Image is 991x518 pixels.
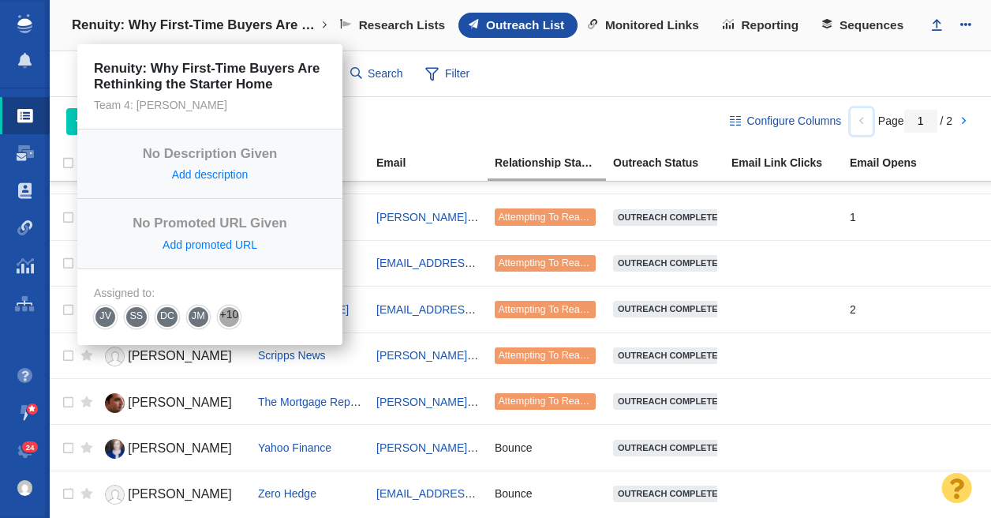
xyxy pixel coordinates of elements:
[712,13,812,38] a: Reporting
[100,343,244,370] a: [PERSON_NAME]
[850,157,967,168] div: Email Opens
[90,302,122,332] span: JV
[258,349,326,362] a: Scripps News
[498,212,626,223] span: Attempting To Reach (2 tries)
[878,114,952,127] span: Page / 2
[94,98,326,112] div: Team 4: [PERSON_NAME]
[731,157,848,168] div: Email Link Clicks
[66,55,191,92] div: Websites
[120,302,153,332] span: SS
[840,18,903,32] span: Sequences
[128,487,232,501] span: [PERSON_NAME]
[94,286,326,300] div: Assigned to:
[495,486,532,501] span: Bounce
[613,157,730,168] div: Outreach Status
[416,59,479,89] span: Filter
[17,480,33,496] img: 61f477734bf3dd72b3fb3a7a83fcc915
[330,13,458,38] a: Research Lists
[376,157,493,168] div: Email
[850,292,954,326] div: 2
[376,441,654,454] a: [PERSON_NAME][EMAIL_ADDRESS][DOMAIN_NAME]
[605,18,699,32] span: Monitored Links
[486,18,564,32] span: Outreach List
[100,435,244,463] a: [PERSON_NAME]
[578,13,712,38] a: Monitored Links
[498,257,626,268] span: Attempting To Reach (2 tries)
[495,157,611,168] div: Relationship Stage
[128,349,232,362] span: [PERSON_NAME]
[498,304,626,315] span: Attempting To Reach (2 tries)
[488,378,606,424] td: Attempting To Reach (2 tries)
[488,240,606,286] td: Attempting To Reach (2 tries)
[488,287,606,332] td: Attempting To Reach (2 tries)
[721,108,851,135] button: Configure Columns
[742,18,799,32] span: Reporting
[488,332,606,378] td: Attempting To Reach (2 tries)
[94,216,326,231] h4: No Promoted URL Given
[218,306,241,328] span: +10
[258,487,316,500] a: Zero Hedge
[731,157,848,171] a: Email Link Clicks
[72,17,320,33] h4: Renuity: Why First-Time Buyers Are Rethinking the Starter Home
[376,211,746,223] a: [PERSON_NAME][EMAIL_ADDRESS][PERSON_NAME][DOMAIN_NAME]
[128,396,232,409] span: [PERSON_NAME]
[17,14,32,33] img: buzzstream_logo_iconsimple.png
[613,157,730,171] a: Outreach Status
[163,238,257,251] a: Add promoted URL
[344,60,410,88] input: Search
[150,302,184,332] span: DC
[359,18,446,32] span: Research Lists
[498,396,626,407] span: Attempting To Reach (2 tries)
[22,441,39,453] span: 24
[488,471,606,516] td: Bounce
[100,481,244,509] a: [PERSON_NAME]
[376,257,563,269] a: [EMAIL_ADDRESS][DOMAIN_NAME]
[488,194,606,240] td: Attempting To Reach (2 tries)
[258,441,331,454] a: Yahoo Finance
[812,13,917,38] a: Sequences
[495,441,532,455] span: Bounce
[128,441,232,455] span: [PERSON_NAME]
[488,425,606,471] td: Bounce
[495,157,611,171] a: Relationship Stage
[458,13,578,38] a: Outreach List
[498,350,626,361] span: Attempting To Reach (2 tries)
[172,168,249,181] a: Add description
[258,396,368,408] a: The Mortgage Reports
[376,487,563,500] a: [EMAIL_ADDRESS][DOMAIN_NAME]
[850,157,967,171] a: Email Opens
[94,146,326,162] h4: No Description Given
[850,200,954,234] div: 1
[181,302,215,332] span: JM
[100,389,244,417] a: [PERSON_NAME]
[376,349,746,362] a: [PERSON_NAME][EMAIL_ADDRESS][PERSON_NAME][DOMAIN_NAME]
[376,303,654,316] a: [EMAIL_ADDRESS][PERSON_NAME][DOMAIN_NAME]
[376,157,493,171] a: Email
[746,113,841,129] span: Configure Columns
[376,396,654,408] a: [PERSON_NAME][EMAIL_ADDRESS][DOMAIN_NAME]
[94,61,326,92] h4: Renuity: Why First-Time Buyers Are Rethinking the Starter Home
[66,108,170,135] button: Add People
